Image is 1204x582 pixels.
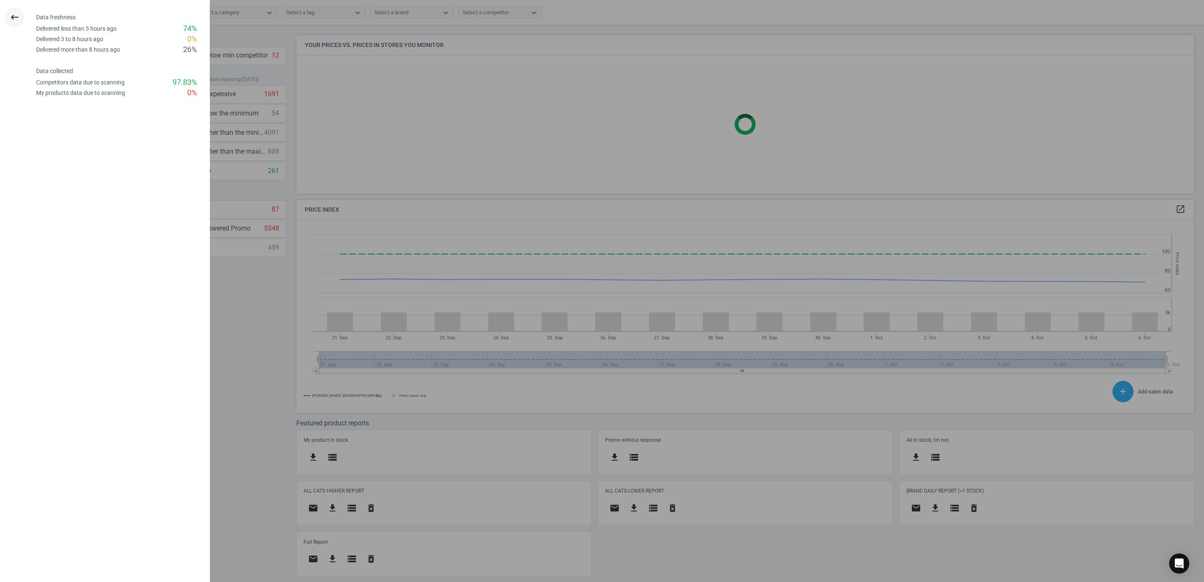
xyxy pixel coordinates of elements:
[187,88,197,98] div: 0 %
[36,35,103,43] div: Delivered 3 to 8 hours ago
[10,12,20,22] i: keyboard_backspace
[183,24,197,34] div: 74 %
[36,46,120,54] div: Delivered more than 8 hours ago
[36,79,125,87] div: Competitors data due to scanning
[5,8,24,27] button: keyboard_backspace
[1169,553,1189,574] div: Open Intercom Messenger
[173,77,197,88] div: 97.83 %
[183,45,197,55] div: 26 %
[36,25,117,33] div: Delivered less than 3 hours ago
[36,68,209,75] h4: Data collected
[36,89,125,97] div: My products data due to scanning
[36,14,209,21] h4: Data freshness
[187,34,197,45] div: 0 %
